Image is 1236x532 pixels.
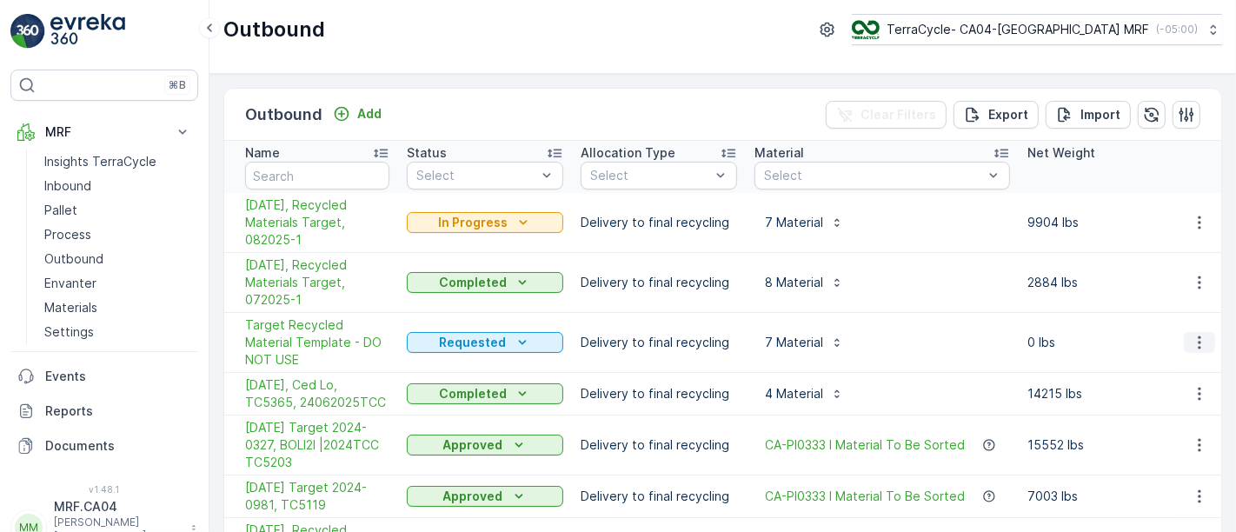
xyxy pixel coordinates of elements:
button: Completed [407,383,563,404]
p: Settings [44,323,94,341]
a: Target Recycled Material Template - DO NOT USE [245,316,389,369]
button: Completed [407,272,563,293]
p: Status [407,144,447,162]
p: Export [988,106,1028,123]
td: Delivery to final recycling [572,475,746,518]
p: Process [44,226,91,243]
img: logo_light-DOdMpM7g.png [50,14,125,49]
input: Search [245,162,389,190]
a: Nov 2024 Target 2024-0981, TC5119 [245,479,389,514]
p: 7 Material [765,334,823,351]
button: Clear Filters [826,101,947,129]
button: Export [954,101,1039,129]
a: 07/01/25, Recycled Materials Target, 072025-1 [245,256,389,309]
a: Dec 2024 Target 2024-0327, BOLl2l |2024TCC TC5203 [245,419,389,471]
span: v 1.48.1 [10,484,198,495]
button: 7 Material [754,329,854,356]
p: Pallet [44,202,77,219]
td: Delivery to final recycling [572,313,746,373]
a: Inbound [37,174,198,198]
td: Delivery to final recycling [572,373,746,416]
p: Material [754,144,804,162]
button: In Progress [407,212,563,233]
p: Outbound [223,16,325,43]
a: Insights TerraCycle [37,150,198,174]
p: Completed [439,385,507,402]
a: 08/01/25, Recycled Materials Target, 082025-1 [245,196,389,249]
button: Import [1046,101,1131,129]
p: Reports [45,402,191,420]
p: Name [245,144,280,162]
button: Add [326,103,389,124]
a: Pallet [37,198,198,223]
button: 7 Material [754,209,854,236]
span: [DATE] Target 2024-0327, BOLl2l |2024TCC TC5203 [245,419,389,471]
p: Select [764,167,983,184]
p: MRF [45,123,163,141]
td: Delivery to final recycling [572,193,746,253]
p: 9904 lbs [1027,214,1184,231]
p: Documents [45,437,191,455]
p: Completed [439,274,507,291]
span: [DATE], Ced Lo, TC5365, 24062025TCC [245,376,389,411]
a: Outbound [37,247,198,271]
p: 2884 lbs [1027,274,1184,291]
p: Outbound [44,250,103,268]
p: 14215 lbs [1027,385,1184,402]
button: Approved [407,486,563,507]
p: In Progress [438,214,508,231]
a: Events [10,359,198,394]
p: 0 lbs [1027,334,1184,351]
p: Clear Filters [861,106,936,123]
p: Envanter [44,275,96,292]
p: Select [416,167,536,184]
span: [DATE], Recycled Materials Target, 072025-1 [245,256,389,309]
a: Documents [10,429,198,463]
img: logo [10,14,45,49]
button: Approved [407,435,563,456]
button: MRF [10,115,198,150]
p: Import [1080,106,1120,123]
button: Requested [407,332,563,353]
p: 15552 lbs [1027,436,1184,454]
a: Envanter [37,271,198,296]
p: Insights TerraCycle [44,153,156,170]
p: 7 Material [765,214,823,231]
p: 4 Material [765,385,823,402]
p: Approved [443,436,503,454]
a: Settings [37,320,198,344]
td: Delivery to final recycling [572,253,746,313]
a: Materials [37,296,198,320]
p: Add [357,105,382,123]
td: Delivery to final recycling [572,416,746,475]
p: Events [45,368,191,385]
p: ⌘B [169,78,186,92]
p: ( -05:00 ) [1156,23,1198,37]
p: TerraCycle- CA04-[GEOGRAPHIC_DATA] MRF [887,21,1149,38]
a: CA-PI0333 I Material To Be Sorted [765,436,965,454]
img: TC_8rdWMmT_gp9TRR3.png [852,20,880,39]
p: Materials [44,299,97,316]
p: 8 Material [765,274,823,291]
span: [DATE] Target 2024-0981, TC5119 [245,479,389,514]
p: Outbound [245,103,322,127]
p: Select [590,167,710,184]
a: CA-PI0333 I Material To Be Sorted [765,488,965,505]
button: TerraCycle- CA04-[GEOGRAPHIC_DATA] MRF(-05:00) [852,14,1222,45]
a: 06/24/25, Ced Lo, TC5365, 24062025TCC [245,376,389,411]
p: Net Weight [1027,144,1095,162]
a: Reports [10,394,198,429]
button: 8 Material [754,269,854,296]
p: Allocation Type [581,144,675,162]
span: [DATE], Recycled Materials Target, 082025-1 [245,196,389,249]
p: Inbound [44,177,91,195]
p: Approved [443,488,503,505]
a: Process [37,223,198,247]
p: MRF.CA04 [54,498,183,515]
p: 7003 lbs [1027,488,1184,505]
button: 4 Material [754,380,854,408]
p: Requested [440,334,507,351]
